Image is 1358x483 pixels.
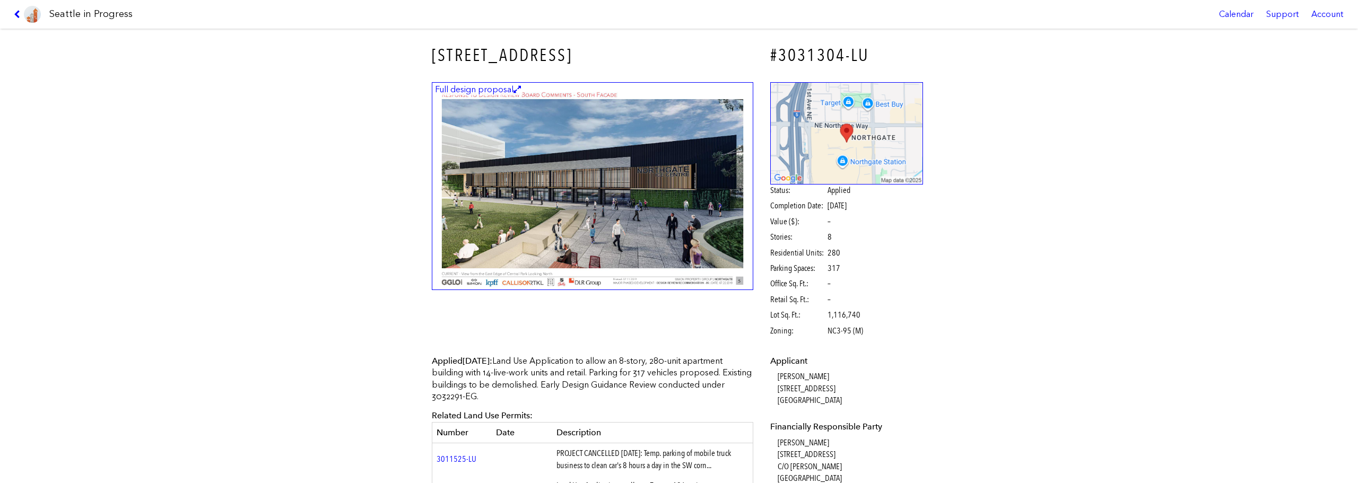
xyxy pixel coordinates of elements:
[432,422,492,443] th: Number
[433,84,523,95] figcaption: Full design proposal
[432,410,533,420] span: Related Land Use Permits:
[770,262,826,274] span: Parking Spaces:
[492,422,552,443] th: Date
[828,325,863,337] span: NC3-95 (M)
[828,309,860,321] span: 1,116,740
[828,278,831,289] span: –
[828,185,850,196] span: Applied
[432,356,492,366] span: Applied :
[770,43,924,67] h4: #3031304-LU
[432,355,753,403] p: Land Use Application to allow an 8-story, 280-unit apartment building with 14-live-work units and...
[828,294,831,305] span: –
[432,82,753,291] img: 5.jpg
[770,294,826,305] span: Retail Sq. Ft.:
[770,231,826,243] span: Stories:
[770,200,826,212] span: Completion Date:
[770,421,924,433] dt: Financially Responsible Party
[49,7,133,21] h1: Seattle in Progress
[463,356,490,366] span: [DATE]
[770,278,826,289] span: Office Sq. Ft.:
[770,247,826,259] span: Residential Units:
[778,371,924,406] dd: [PERSON_NAME] [STREET_ADDRESS] [GEOGRAPHIC_DATA]
[828,216,831,227] span: –
[828,247,840,259] span: 280
[828,200,847,210] span: [DATE]
[770,355,924,367] dt: Applicant
[770,309,826,321] span: Lot Sq. Ft.:
[432,82,753,291] a: Full design proposal
[24,6,41,23] img: favicon-96x96.png
[437,454,476,464] a: 3011525-LU
[770,216,826,227] span: Value ($):
[432,43,753,67] h3: [STREET_ADDRESS]
[828,231,832,243] span: 8
[770,185,826,196] span: Status:
[770,325,826,337] span: Zoning:
[770,82,924,185] img: staticmap
[828,262,840,274] span: 317
[552,443,753,476] td: PROJECT CANCELLED [DATE]: Temp. parking of mobile truck business to clean car's 8 hours a day in ...
[552,422,753,443] th: Description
